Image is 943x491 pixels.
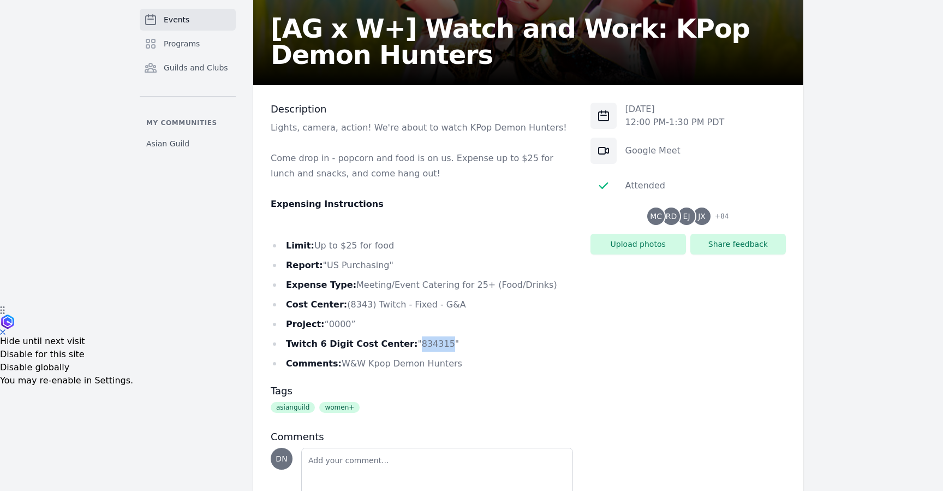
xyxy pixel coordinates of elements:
h3: Tags [271,384,573,398]
h3: Description [271,103,573,116]
div: Attended [625,179,665,192]
strong: Report: [286,260,323,270]
span: Asian Guild [146,138,189,149]
strong: Twitch 6 Digit Cost Center: [286,339,417,349]
button: Upload photos [590,234,686,255]
p: 12:00 PM - 1:30 PM PDT [625,116,725,129]
p: [DATE] [625,103,725,116]
a: Google Meet [625,145,681,156]
a: Guilds and Clubs [140,57,236,79]
span: MC [650,212,662,220]
li: "834315" [271,336,573,352]
li: Meeting/Event Catering for 25+ (Food/Drinks) [271,277,573,293]
span: women+ [319,402,360,413]
strong: Expense Type: [286,280,356,290]
p: Lights, camera, action! We're about to watch KPop Demon Hunters! [271,120,573,135]
p: Come drop in - popcorn and food is on us. Expense up to $25 for lunch and snacks, and come hang out! [271,151,573,181]
a: Asian Guild [140,134,236,153]
span: JX [698,212,706,220]
strong: Project: [286,319,324,329]
nav: Sidebar [140,9,236,153]
a: Events [140,9,236,31]
span: EJ [683,212,690,220]
span: asianguild [271,402,315,413]
span: Events [164,14,189,25]
li: “0000” [271,317,573,332]
span: DN [276,455,287,463]
li: "US Purchasing" [271,258,573,273]
strong: Limit: [286,240,314,251]
strong: Cost Center: [286,299,347,310]
li: (8343) Twitch - Fixed - G&A [271,297,573,312]
p: My communities [140,119,236,127]
a: Programs [140,33,236,55]
h2: [AG x W+] Watch and Work: KPop Demon Hunters [271,15,786,68]
strong: Expensing Instructions [271,199,384,209]
li: W&W Kpop Demon Hunters [271,356,573,371]
button: Share feedback [690,234,786,255]
span: Guilds and Clubs [164,62,228,73]
span: + 84 [708,210,729,225]
span: RD [666,212,677,220]
li: Up to $25 for food [271,238,573,253]
strong: Comments: [286,358,342,369]
span: Programs [164,38,200,49]
h3: Comments [271,430,573,443]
